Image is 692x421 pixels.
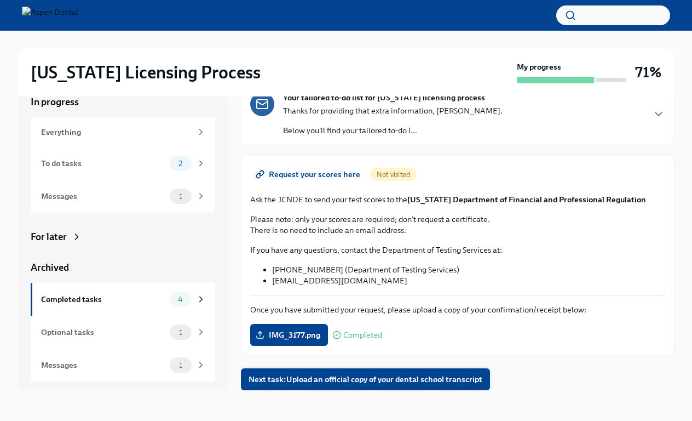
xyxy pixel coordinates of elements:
p: Below you'll find your tailored to-do l... [283,125,503,136]
h3: 71% [635,62,661,82]
a: Request your scores here [250,163,368,185]
img: Aspen Dental [22,7,78,24]
span: Request your scores here [258,169,360,180]
button: Next task:Upload an official copy of your dental school transcript [241,368,490,390]
a: Messages1 [31,349,215,382]
div: Optional tasks [41,326,165,338]
p: Ask the JCNDE to send your test scores to the [250,194,665,205]
a: Optional tasks1 [31,316,215,349]
p: Please note: only your scores are required; don't request a certificate. There is no need to incl... [250,214,665,236]
strong: Your tailored to-do list for [US_STATE] licensing process [283,92,485,103]
span: 1 [172,361,189,369]
a: For later [31,230,215,243]
div: For later [31,230,67,243]
div: Messages [41,359,165,371]
a: Archived [31,261,215,274]
p: If you have any questions, contact the Department of Testing Services at: [250,244,665,255]
a: Messages1 [31,180,215,213]
a: In progress [31,95,215,109]
div: Completed tasks [41,293,165,305]
span: Not visited [370,170,417,179]
span: IMG_3177.png [258,329,320,340]
div: To do tasks [41,157,165,169]
div: Messages [41,190,165,202]
li: [PHONE_NUMBER] (Department of Testing Services) [272,264,665,275]
span: 2 [172,160,189,168]
a: Completed tasks4 [31,283,215,316]
p: Thanks for providing that extra information, [PERSON_NAME]. [283,105,503,116]
span: 4 [171,295,189,304]
strong: [US_STATE] Department of Financial and Professional Regulation [407,195,646,204]
span: 1 [172,328,189,337]
span: 1 [172,192,189,201]
label: IMG_3177.png [250,324,328,346]
strong: My progress [517,61,561,72]
span: Completed [343,331,382,339]
li: [EMAIL_ADDRESS][DOMAIN_NAME] [272,275,665,286]
div: Everything [41,126,192,138]
a: Everything [31,117,215,147]
a: To do tasks2 [31,147,215,180]
span: Next task : Upload an official copy of your dental school transcript [249,374,482,385]
h2: [US_STATE] Licensing Process [31,61,261,83]
p: Once you have submitted your request, please upload a copy of your confirmation/receipt below: [250,304,665,315]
